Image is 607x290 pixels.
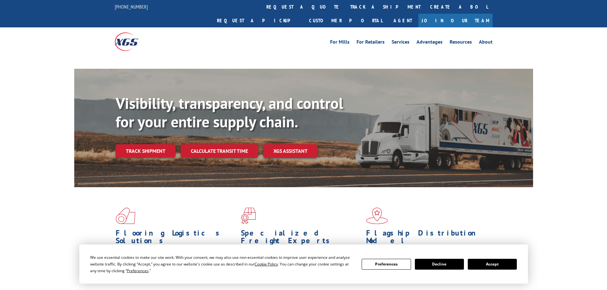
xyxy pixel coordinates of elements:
[241,208,256,224] img: xgs-icon-focused-on-flooring-red
[362,259,411,270] button: Preferences
[392,39,409,46] a: Services
[418,14,493,27] a: Join Our Team
[330,39,350,46] a: For Mills
[116,144,176,158] a: Track shipment
[468,259,517,270] button: Accept
[79,244,528,284] div: Cookie Consent Prompt
[116,208,135,224] img: xgs-icon-total-supply-chain-intelligence-red
[415,259,464,270] button: Decline
[181,144,258,158] a: Calculate transit time
[241,229,361,248] h1: Specialized Freight Experts
[127,268,148,273] span: Preferences
[366,208,388,224] img: xgs-icon-flagship-distribution-model-red
[116,93,343,131] b: Visibility, transparency, and control for your entire supply chain.
[116,229,236,248] h1: Flooring Logistics Solutions
[366,229,487,248] h1: Flagship Distribution Model
[357,39,385,46] a: For Retailers
[255,261,278,267] span: Cookie Policy
[450,39,472,46] a: Resources
[212,14,304,27] a: Request a pickup
[115,4,148,10] a: [PHONE_NUMBER]
[416,39,443,46] a: Advantages
[304,14,387,27] a: Customer Portal
[263,144,318,158] a: XGS ASSISTANT
[479,39,493,46] a: About
[387,14,418,27] a: Agent
[90,254,354,274] div: We use essential cookies to make our site work. With your consent, we may also use non-essential ...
